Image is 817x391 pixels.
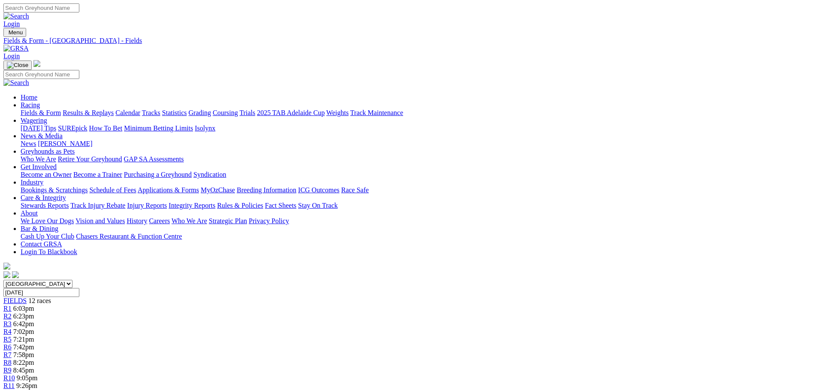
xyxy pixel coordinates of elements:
div: Care & Integrity [21,202,814,209]
a: Weights [326,109,349,116]
a: FIELDS [3,297,27,304]
a: [DATE] Tips [21,124,56,132]
a: Who We Are [21,155,56,163]
span: 7:21pm [13,336,34,343]
input: Search [3,70,79,79]
a: Wagering [21,117,47,124]
img: Close [7,62,28,69]
span: 9:26pm [16,382,37,389]
a: GAP SA Assessments [124,155,184,163]
a: R8 [3,359,12,366]
div: Racing [21,109,814,117]
a: R3 [3,320,12,327]
div: Industry [21,186,814,194]
a: About [21,209,38,217]
img: GRSA [3,45,29,52]
a: We Love Our Dogs [21,217,74,224]
a: Greyhounds as Pets [21,148,75,155]
div: Bar & Dining [21,233,814,240]
a: Track Injury Rebate [70,202,125,209]
a: Statistics [162,109,187,116]
a: Race Safe [341,186,368,194]
a: Calendar [115,109,140,116]
a: Bookings & Scratchings [21,186,87,194]
a: Bar & Dining [21,225,58,232]
a: Schedule of Fees [89,186,136,194]
span: 8:22pm [13,359,34,366]
span: 7:58pm [13,351,34,358]
a: Home [21,94,37,101]
a: History [127,217,147,224]
a: Fields & Form [21,109,61,116]
a: Login [3,20,20,27]
a: Injury Reports [127,202,167,209]
a: Isolynx [195,124,215,132]
a: ICG Outcomes [298,186,339,194]
a: Careers [149,217,170,224]
div: Greyhounds as Pets [21,155,814,163]
a: [PERSON_NAME] [38,140,92,147]
span: Menu [9,29,23,36]
a: Industry [21,179,43,186]
a: Vision and Values [75,217,125,224]
a: R11 [3,382,15,389]
a: Track Maintenance [350,109,403,116]
a: Privacy Policy [249,217,289,224]
span: 12 races [28,297,51,304]
img: twitter.svg [12,271,19,278]
input: Select date [3,288,79,297]
a: Racing [21,101,40,109]
a: Become a Trainer [73,171,122,178]
a: MyOzChase [201,186,235,194]
span: 6:42pm [13,320,34,327]
a: R6 [3,343,12,351]
button: Toggle navigation [3,28,26,37]
div: Get Involved [21,171,814,179]
a: R5 [3,336,12,343]
a: Retire Your Greyhound [58,155,122,163]
a: Care & Integrity [21,194,66,201]
a: R10 [3,374,15,382]
a: News [21,140,36,147]
a: Tracks [142,109,160,116]
span: 7:42pm [13,343,34,351]
a: R9 [3,367,12,374]
img: logo-grsa-white.png [33,60,40,67]
a: News & Media [21,132,63,139]
span: 9:05pm [17,374,38,382]
a: Stewards Reports [21,202,69,209]
a: R7 [3,351,12,358]
a: Stay On Track [298,202,338,209]
a: Fields & Form - [GEOGRAPHIC_DATA] - Fields [3,37,814,45]
span: R4 [3,328,12,335]
a: Coursing [213,109,238,116]
a: Who We Are [172,217,207,224]
span: 8:45pm [13,367,34,374]
a: Become an Owner [21,171,72,178]
div: News & Media [21,140,814,148]
a: R2 [3,312,12,320]
a: Breeding Information [237,186,296,194]
a: SUREpick [58,124,87,132]
a: R1 [3,305,12,312]
a: Login [3,52,20,60]
a: Fact Sheets [265,202,296,209]
img: logo-grsa-white.png [3,263,10,270]
div: About [21,217,814,225]
a: Applications & Forms [138,186,199,194]
a: Syndication [193,171,226,178]
a: Chasers Restaurant & Function Centre [76,233,182,240]
a: Cash Up Your Club [21,233,74,240]
a: 2025 TAB Adelaide Cup [257,109,325,116]
img: Search [3,79,29,87]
